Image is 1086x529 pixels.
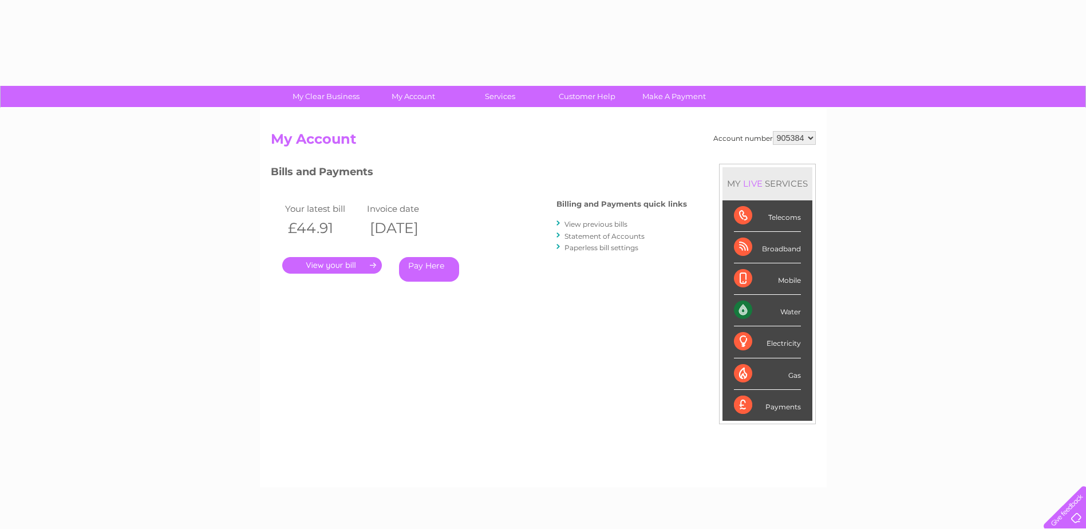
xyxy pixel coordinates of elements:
[364,216,447,240] th: [DATE]
[722,167,812,200] div: MY SERVICES
[556,200,687,208] h4: Billing and Payments quick links
[282,201,365,216] td: Your latest bill
[734,263,801,295] div: Mobile
[282,257,382,274] a: .
[741,178,765,189] div: LIVE
[564,220,627,228] a: View previous bills
[453,86,547,107] a: Services
[734,326,801,358] div: Electricity
[734,358,801,390] div: Gas
[399,257,459,282] a: Pay Here
[364,201,447,216] td: Invoice date
[271,131,816,153] h2: My Account
[540,86,634,107] a: Customer Help
[734,200,801,232] div: Telecoms
[366,86,460,107] a: My Account
[271,164,687,184] h3: Bills and Payments
[734,390,801,421] div: Payments
[627,86,721,107] a: Make A Payment
[564,243,638,252] a: Paperless bill settings
[564,232,645,240] a: Statement of Accounts
[734,232,801,263] div: Broadband
[282,216,365,240] th: £44.91
[734,295,801,326] div: Water
[713,131,816,145] div: Account number
[279,86,373,107] a: My Clear Business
